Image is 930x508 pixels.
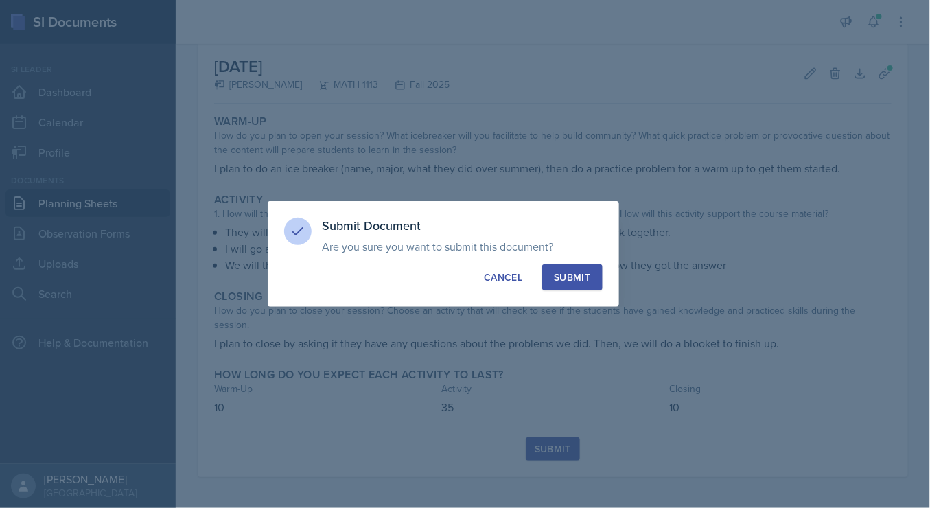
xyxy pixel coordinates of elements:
[542,264,602,290] button: Submit
[323,240,603,253] p: Are you sure you want to submit this document?
[484,270,522,284] div: Cancel
[472,264,534,290] button: Cancel
[554,270,590,284] div: Submit
[323,218,603,234] h3: Submit Document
